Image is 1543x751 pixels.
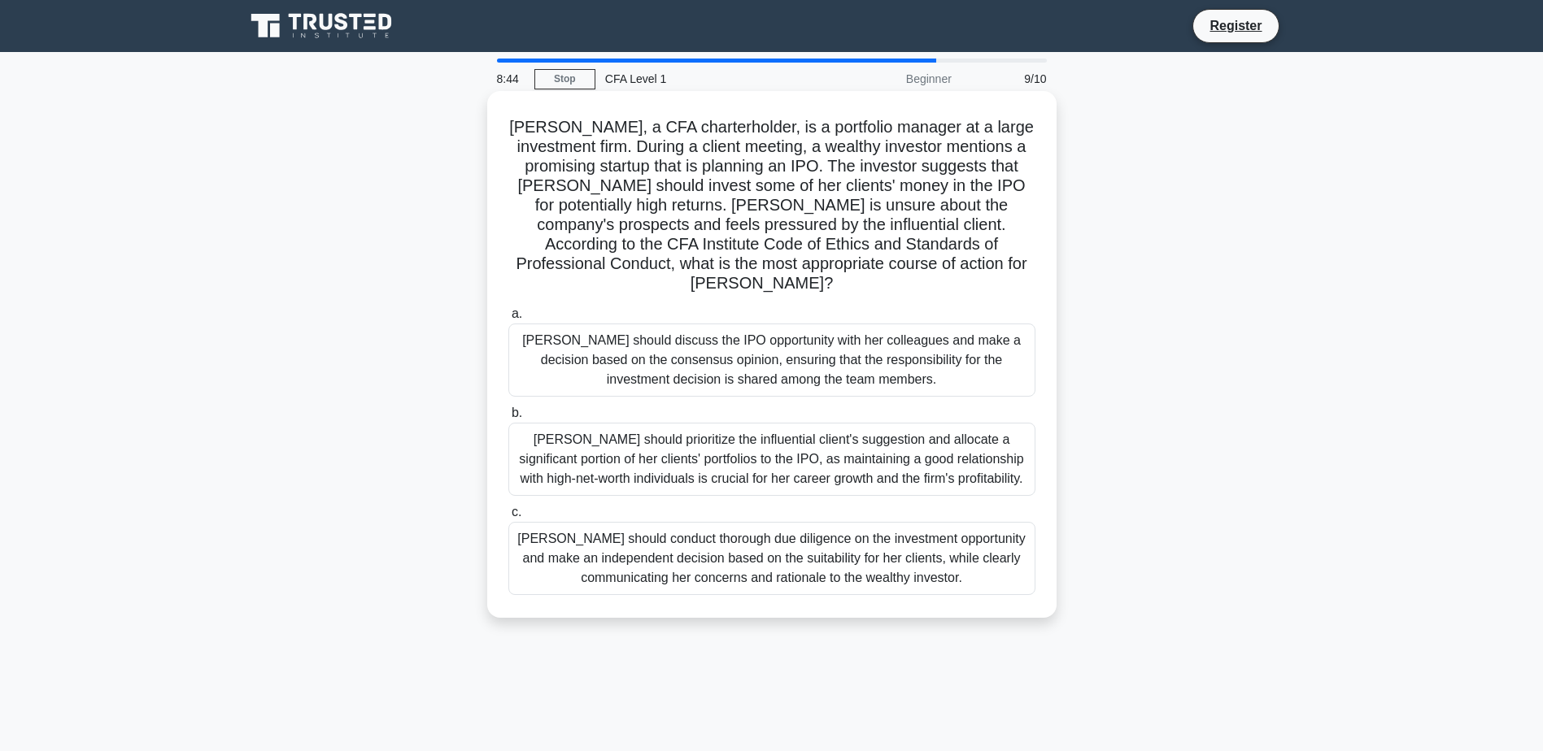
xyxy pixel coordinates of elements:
span: b. [512,406,522,419]
div: [PERSON_NAME] should conduct thorough due diligence on the investment opportunity and make an ind... [508,522,1035,595]
div: 9/10 [961,63,1057,95]
div: CFA Level 1 [595,63,819,95]
div: Beginner [819,63,961,95]
a: Stop [534,69,595,89]
span: a. [512,306,522,320]
div: [PERSON_NAME] should discuss the IPO opportunity with her colleagues and make a decision based on... [508,323,1035,397]
div: [PERSON_NAME] should prioritize the influential client's suggestion and allocate a significant po... [508,423,1035,496]
span: c. [512,505,521,519]
div: 8:44 [487,63,534,95]
h5: [PERSON_NAME], a CFA charterholder, is a portfolio manager at a large investment firm. During a c... [507,117,1037,294]
a: Register [1200,15,1271,36]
